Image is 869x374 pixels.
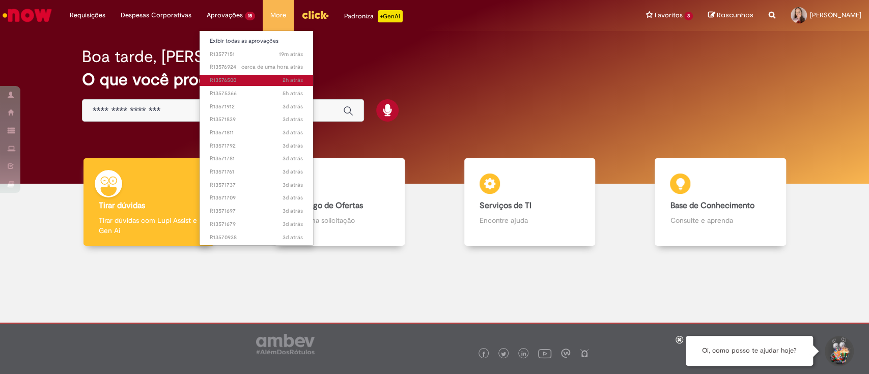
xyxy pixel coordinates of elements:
[283,155,303,162] time: 26/09/2025 16:50:47
[289,215,389,225] p: Abra uma solicitação
[521,351,526,357] img: logo_footer_linkedin.png
[283,76,303,84] time: 29/09/2025 12:14:35
[480,215,580,225] p: Encontre ajuda
[580,349,589,358] img: logo_footer_naosei.png
[244,158,434,246] a: Catálogo de Ofertas Abra uma solicitação
[435,158,625,246] a: Serviços de TI Encontre ajuda
[210,76,303,84] span: R13576500
[256,334,315,354] img: logo_footer_ambev_rotulo_gray.png
[283,220,303,228] span: 3d atrás
[283,168,303,176] time: 26/09/2025 16:48:32
[207,10,243,20] span: Aprovações
[200,206,313,217] a: Aberto R13571697 :
[200,153,313,164] a: Aberto R13571781 :
[283,220,303,228] time: 26/09/2025 16:38:21
[270,10,286,20] span: More
[283,103,303,110] span: 3d atrás
[200,49,313,60] a: Aberto R13577151 :
[501,352,506,357] img: logo_footer_twitter.png
[561,349,570,358] img: logo_footer_workplace.png
[283,181,303,189] span: 3d atrás
[210,194,303,202] span: R13571709
[200,75,313,86] a: Aberto R13576500 :
[200,36,313,47] a: Exibir todas as aprovações
[82,71,787,89] h2: O que você procura hoje?
[200,127,313,138] a: Aberto R13571811 :
[200,101,313,112] a: Aberto R13571912 :
[199,31,314,246] ul: Aprovações
[283,90,303,97] time: 29/09/2025 09:34:25
[210,168,303,176] span: R13571761
[210,142,303,150] span: R13571792
[241,63,303,71] time: 29/09/2025 13:40:22
[717,10,753,20] span: Rascunhos
[283,234,303,241] time: 26/09/2025 14:49:13
[210,207,303,215] span: R13571697
[283,194,303,202] time: 26/09/2025 16:43:31
[378,10,403,22] p: +GenAi
[283,116,303,123] span: 3d atrás
[480,200,531,211] b: Serviços de TI
[210,63,303,71] span: R13576924
[200,88,313,99] a: Aberto R13575366 :
[200,219,313,230] a: Aberto R13571679 :
[200,62,313,73] a: Aberto R13576924 :
[210,181,303,189] span: R13571737
[210,116,303,124] span: R13571839
[289,200,363,211] b: Catálogo de Ofertas
[70,10,105,20] span: Requisições
[283,129,303,136] span: 3d atrás
[279,50,303,58] span: 19m atrás
[210,220,303,228] span: R13571679
[283,207,303,215] time: 26/09/2025 16:41:06
[241,63,303,71] span: cerca de uma hora atrás
[344,10,403,22] div: Padroniza
[200,192,313,204] a: Aberto R13571709 :
[245,12,255,20] span: 15
[684,12,693,20] span: 3
[625,158,816,246] a: Base de Conhecimento Consulte e aprenda
[283,103,303,110] time: 26/09/2025 17:06:50
[283,168,303,176] span: 3d atrás
[210,129,303,137] span: R13571811
[210,234,303,242] span: R13570938
[82,48,288,66] h2: Boa tarde, [PERSON_NAME]
[283,142,303,150] time: 26/09/2025 16:52:40
[200,166,313,178] a: Aberto R13571761 :
[53,158,244,246] a: Tirar dúvidas Tirar dúvidas com Lupi Assist e Gen Ai
[210,50,303,59] span: R13577151
[283,234,303,241] span: 3d atrás
[210,103,303,111] span: R13571912
[810,11,861,19] span: [PERSON_NAME]
[99,215,199,236] p: Tirar dúvidas com Lupi Assist e Gen Ai
[1,5,53,25] img: ServiceNow
[210,155,303,163] span: R13571781
[538,347,551,360] img: logo_footer_youtube.png
[121,10,191,20] span: Despesas Corporativas
[210,90,303,98] span: R13575366
[283,142,303,150] span: 3d atrás
[200,232,313,243] a: Aberto R13570938 :
[200,180,313,191] a: Aberto R13571737 :
[686,336,813,366] div: Oi, como posso te ajudar hoje?
[283,194,303,202] span: 3d atrás
[823,336,854,366] button: Iniciar Conversa de Suporte
[670,200,754,211] b: Base de Conhecimento
[283,207,303,215] span: 3d atrás
[654,10,682,20] span: Favoritos
[283,90,303,97] span: 5h atrás
[200,140,313,152] a: Aberto R13571792 :
[708,11,753,20] a: Rascunhos
[200,114,313,125] a: Aberto R13571839 :
[279,50,303,58] time: 29/09/2025 14:14:50
[283,129,303,136] time: 26/09/2025 16:55:21
[481,352,486,357] img: logo_footer_facebook.png
[283,76,303,84] span: 2h atrás
[99,200,145,211] b: Tirar dúvidas
[670,215,770,225] p: Consulte e aprenda
[301,7,329,22] img: click_logo_yellow_360x200.png
[283,181,303,189] time: 26/09/2025 16:46:06
[283,155,303,162] span: 3d atrás
[283,116,303,123] time: 26/09/2025 16:57:51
